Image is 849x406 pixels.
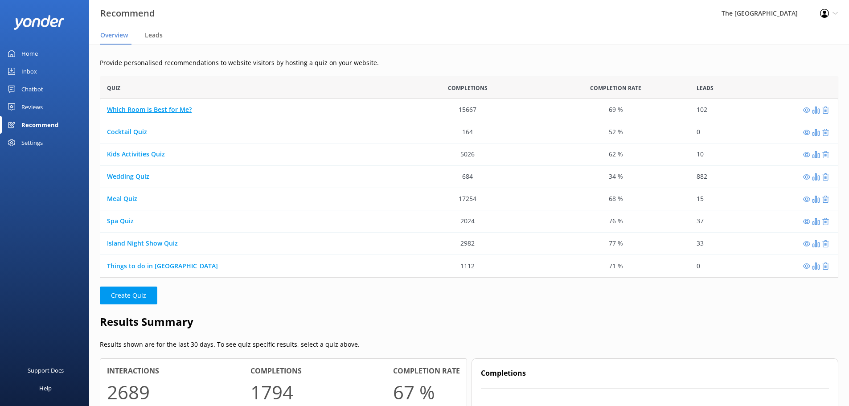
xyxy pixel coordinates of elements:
[697,105,707,115] div: 102
[590,84,641,92] span: Completion Rate
[250,365,302,377] h4: Completions
[393,365,460,377] h4: Completion rate
[100,340,838,349] p: Results shown are for the last 30 days. To see quiz specific results, select a quiz above.
[462,127,473,137] div: 164
[21,98,43,116] div: Reviews
[697,261,700,271] div: 0
[13,15,65,30] img: yonder-white-logo.png
[609,261,623,271] div: 71 %
[107,150,165,159] a: Kids Activities Quiz
[107,172,149,181] a: Wedding Quiz
[100,31,128,40] span: Overview
[460,239,475,249] div: 2982
[609,172,623,182] div: 34 %
[609,150,623,160] div: 62 %
[100,287,157,304] button: Create Quiz
[107,262,218,270] a: Things to do in [GEOGRAPHIC_DATA]
[21,62,37,80] div: Inbox
[697,150,704,160] div: 10
[21,80,43,98] div: Chatbot
[107,84,120,92] span: Quiz
[107,217,134,226] a: Spa Quiz
[697,239,704,249] div: 33
[462,172,473,182] div: 684
[145,31,163,40] span: Leads
[609,105,623,115] div: 69 %
[609,127,623,137] div: 52 %
[448,84,488,92] span: Completions
[697,217,704,226] div: 37
[697,172,707,182] div: 882
[459,194,476,204] div: 17254
[100,6,155,21] h3: Recommend
[28,361,64,379] div: Support Docs
[481,368,829,379] h4: Completions
[609,194,623,204] div: 68 %
[21,116,58,134] div: Recommend
[460,261,475,271] div: 1112
[21,134,43,152] div: Settings
[107,365,159,377] h4: Interactions
[609,239,623,249] div: 77 %
[39,379,52,397] div: Help
[460,217,475,226] div: 2024
[107,195,137,203] a: Meal Quiz
[697,194,704,204] div: 15
[100,58,838,68] p: Provide personalised recommendations to website visitors by hosting a quiz on your website.
[107,128,147,136] a: Cocktail Quiz
[100,313,838,330] h2: Results Summary
[460,150,475,160] div: 5026
[100,99,838,277] div: grid
[21,45,38,62] div: Home
[107,106,192,114] a: Which Room is Best for Me?
[609,217,623,226] div: 76 %
[697,84,714,92] span: Leads
[459,105,476,115] div: 15667
[107,239,178,248] a: Island Night Show Quiz
[697,127,700,137] div: 0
